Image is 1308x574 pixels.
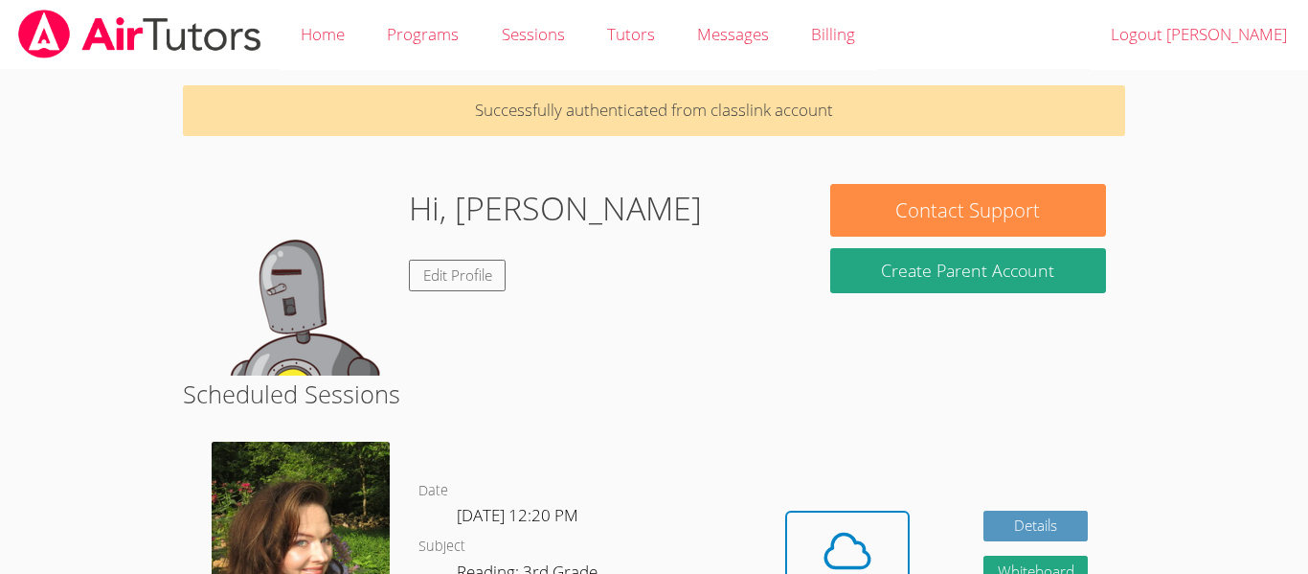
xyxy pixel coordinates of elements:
[457,504,578,526] span: [DATE] 12:20 PM
[983,511,1089,542] a: Details
[409,260,507,291] a: Edit Profile
[183,85,1125,136] p: Successfully authenticated from classlink account
[830,184,1106,237] button: Contact Support
[183,376,1125,412] h2: Scheduled Sessions
[16,10,263,58] img: airtutors_banner-c4298cdbf04f3fff15de1276eac7730deb9818008684d7c2e4769d2f7ddbe033.png
[418,479,448,503] dt: Date
[418,535,465,559] dt: Subject
[697,23,769,45] span: Messages
[202,184,394,376] img: default.png
[409,184,702,233] h1: Hi, [PERSON_NAME]
[830,248,1106,293] button: Create Parent Account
